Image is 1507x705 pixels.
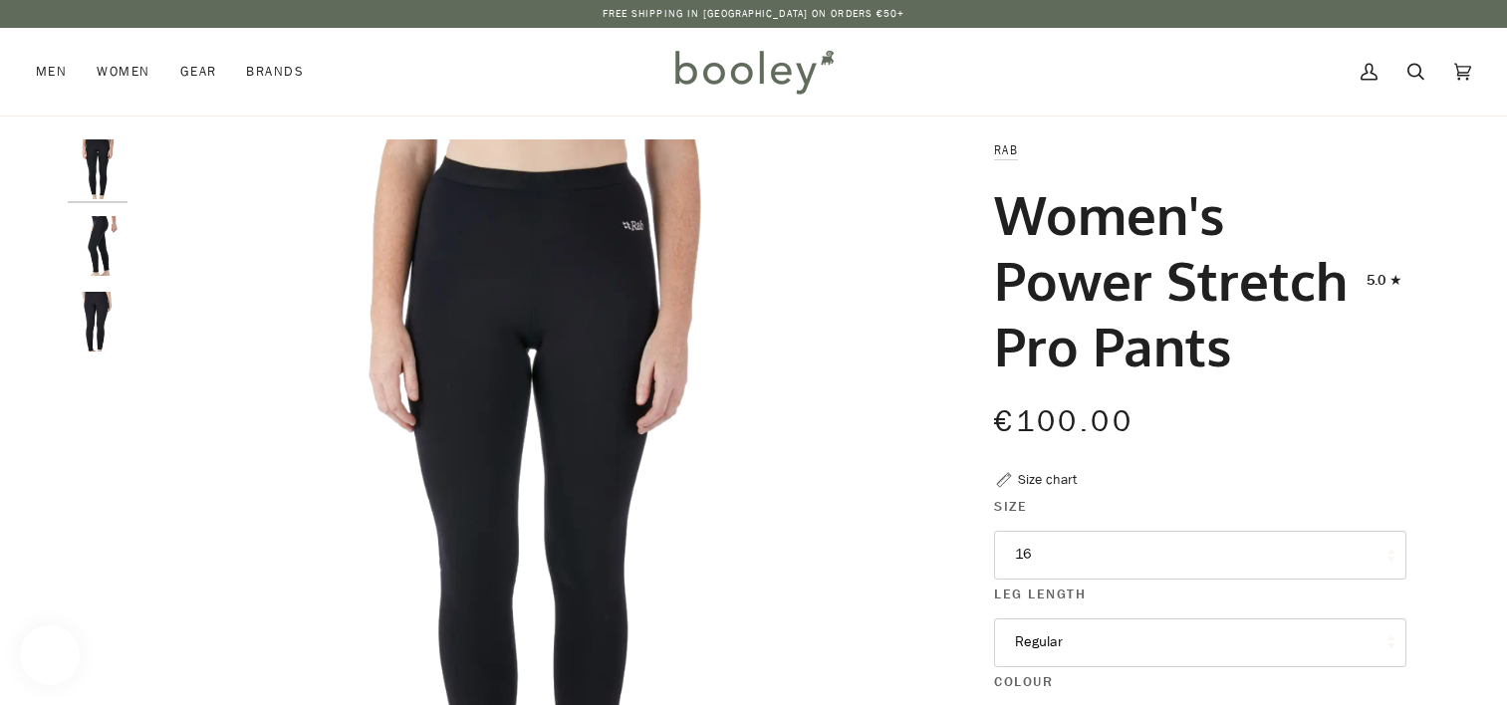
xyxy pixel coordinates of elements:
span: 5.0 [1367,270,1385,292]
a: Rab [994,141,1018,158]
span: €100.00 [994,401,1133,442]
div: Size chart [1018,469,1077,490]
iframe: Button to open loyalty program pop-up [20,625,80,685]
a: Women [82,28,164,116]
span: Leg Length [994,584,1086,604]
img: Rab Women's Power Stretch Pro Pants Black - Booley Galway [68,216,127,276]
img: Booley [666,43,841,101]
button: 16 [994,531,1406,580]
span: Colour [994,671,1053,692]
img: Rab Women's Power Stretch Pro Pants Black - Booley Galway [68,139,127,199]
span: Brands [246,62,304,82]
span: Size [994,496,1027,517]
span: Women [97,62,149,82]
div: 5.0 out of 5.0 stars [1367,270,1406,292]
button: Regular [994,618,1406,667]
span: Men [36,62,67,82]
a: Gear [165,28,232,116]
a: Brands [231,28,319,116]
h1: Women's Power Stretch Pro Pants [994,181,1352,378]
span: Gear [180,62,217,82]
p: Free Shipping in [GEOGRAPHIC_DATA] on Orders €50+ [603,6,905,22]
img: Rab Women's Power Stretch Pro Pants Black - Booley Galway [68,292,127,352]
a: Men [36,28,82,116]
